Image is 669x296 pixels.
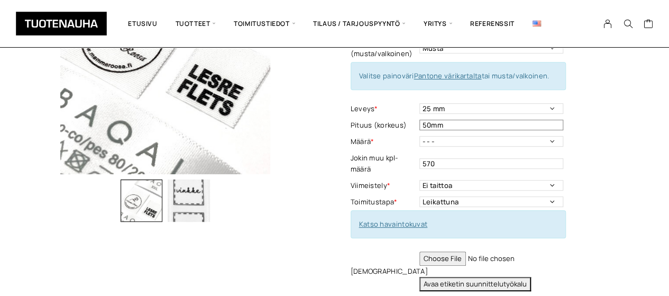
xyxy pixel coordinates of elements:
[167,8,225,39] span: Tuotteet
[533,21,541,26] img: English
[119,8,166,39] a: Etusivu
[168,180,210,222] img: Kudottureunainen satiini, 2 puoleinen 2
[225,8,304,39] span: Toimitustiedot
[16,12,107,35] img: Tuotenauha Oy
[351,136,417,147] label: Määrä
[351,103,417,114] label: Leveys
[419,277,531,291] button: Avaa etiketin suunnittelutyökalu
[304,8,415,39] span: Tilaus / Tarjouspyyntö
[415,8,461,39] span: Yritys
[359,219,428,229] a: Katso havaintokuvat
[351,153,417,175] label: Jokin muu kpl-määrä
[643,19,653,31] a: Cart
[351,120,417,131] label: Pituus (korkeus)
[359,71,549,80] span: Valitse painoväri tai musta/valkoinen.
[351,37,417,59] label: Painoväri (musta/valkoinen)
[414,71,481,80] a: Pantone värikartalta
[618,19,638,29] button: Search
[461,8,524,39] a: Referenssit
[598,19,618,29] a: My Account
[351,266,417,277] label: [DEMOGRAPHIC_DATA]
[351,180,417,191] label: Viimeistely
[351,196,417,208] label: Toimitustapa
